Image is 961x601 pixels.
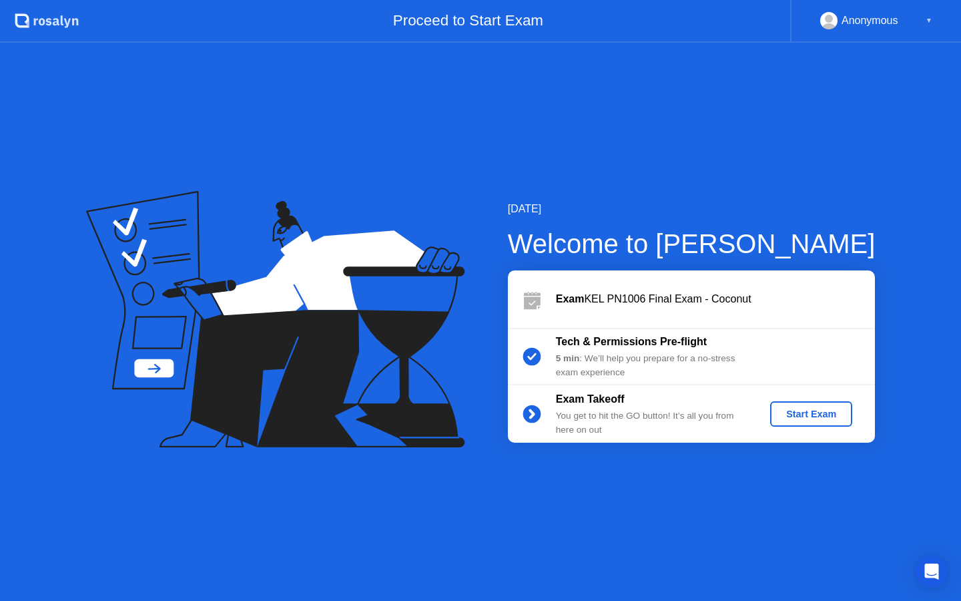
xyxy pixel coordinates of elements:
b: Exam [556,293,585,305]
div: Start Exam [775,409,847,419]
div: KEL PN1006 Final Exam - Coconut [556,291,875,307]
div: Anonymous [842,12,898,29]
div: You get to hit the GO button! It’s all you from here on out [556,409,748,437]
div: Welcome to [PERSON_NAME] [508,224,876,264]
div: [DATE] [508,201,876,217]
b: Exam Takeoff [556,393,625,405]
button: Start Exam [770,401,852,427]
b: Tech & Permissions Pre-flight [556,336,707,347]
div: : We’ll help you prepare for a no-stress exam experience [556,352,748,379]
b: 5 min [556,353,580,363]
div: Open Intercom Messenger [916,556,948,588]
div: ▼ [926,12,932,29]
